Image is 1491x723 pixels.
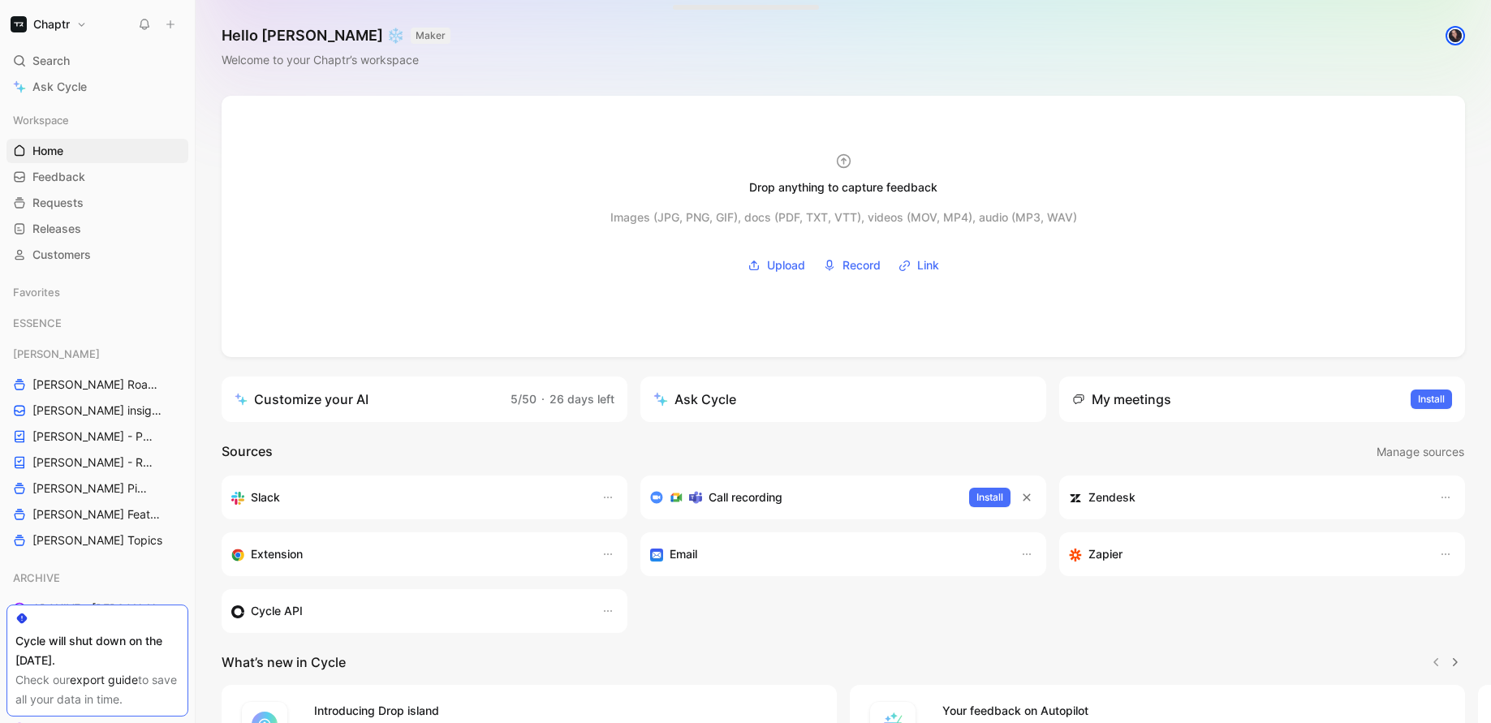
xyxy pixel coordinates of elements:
a: [PERSON_NAME] Topics [6,528,188,553]
button: Ask Cycle [640,377,1046,422]
a: [PERSON_NAME] insights [6,398,188,423]
div: Welcome to your Chaptr’s workspace [222,50,450,70]
div: ESSENCE [6,311,188,340]
div: Sync customers & send feedback from custom sources. Get inspired by our favorite use case [231,601,585,621]
div: Favorites [6,280,188,304]
a: Releases [6,217,188,241]
button: Record [817,253,886,278]
span: Favorites [13,284,60,300]
span: [PERSON_NAME] Features [32,506,166,523]
div: Workspace [6,108,188,132]
a: [PERSON_NAME] Features [6,502,188,527]
div: Drop anything to capture feedback [749,178,937,197]
span: Releases [32,221,81,237]
a: [PERSON_NAME] - REFINEMENTS [6,450,188,475]
h3: Zapier [1088,544,1123,564]
div: ESSENCE [6,311,188,335]
span: [PERSON_NAME] Pipeline [32,480,151,497]
span: [PERSON_NAME] Topics [32,532,162,549]
div: Sync your customers, send feedback and get updates in Slack [231,488,585,507]
h3: Slack [251,488,280,507]
span: Upload [767,256,805,275]
a: Customers [6,243,188,267]
div: Capture feedback from anywhere on the web [231,544,585,564]
div: Images (JPG, PNG, GIF), docs (PDF, TXT, VTT), videos (MOV, MP4), audio (MP3, WAV) [610,208,1077,227]
div: ARCHIVEARCHIVE - [PERSON_NAME] PipelineARCHIVE - Noa Pipeline [6,566,188,647]
span: 5/50 [511,392,537,406]
div: Forward emails to your feedback inbox [650,544,1004,564]
div: Ask Cycle [653,389,736,409]
a: Requests [6,191,188,215]
a: Customize your AI5/50·26 days left [222,377,627,422]
span: ARCHIVE [13,570,60,586]
h3: Cycle API [251,601,303,621]
div: Search [6,49,188,73]
span: Workspace [13,112,69,128]
span: Search [32,51,70,71]
img: Chaptr [11,16,27,32]
button: Manage sources [1376,441,1465,463]
div: [PERSON_NAME][PERSON_NAME] Roadmap - open items[PERSON_NAME] insights[PERSON_NAME] - PLANNINGS[PE... [6,342,188,553]
div: Check our to save all your data in time. [15,670,179,709]
h3: Call recording [709,488,782,507]
h3: Zendesk [1088,488,1135,507]
span: Install [1418,391,1445,407]
a: Ask Cycle [6,75,188,99]
span: [PERSON_NAME] [13,346,100,362]
div: My meetings [1072,389,1171,409]
button: Install [969,488,1011,507]
div: Sync customers and create docs [1069,488,1423,507]
span: Ask Cycle [32,77,87,97]
a: [PERSON_NAME] Roadmap - open items [6,372,188,397]
button: Link [893,253,945,278]
span: Requests [32,195,84,211]
span: Record [842,256,881,275]
span: Install [976,489,1003,506]
a: Feedback [6,165,188,189]
div: [PERSON_NAME] [6,342,188,366]
h4: Introducing Drop island [314,701,817,721]
button: ChaptrChaptr [6,13,91,36]
h2: Sources [222,441,273,463]
a: [PERSON_NAME] - PLANNINGS [6,424,188,449]
button: MAKER [411,28,450,44]
button: Install [1411,389,1452,409]
a: Home [6,139,188,163]
span: [PERSON_NAME] - PLANNINGS [32,428,156,445]
span: Feedback [32,169,85,185]
span: 26 days left [549,392,614,406]
a: ARCHIVE - [PERSON_NAME] Pipeline [6,596,188,621]
h2: What’s new in Cycle [222,652,346,672]
h3: Email [670,544,697,564]
button: Upload [742,253,811,278]
div: ARCHIVE [6,566,188,590]
h1: Chaptr [33,17,70,32]
span: Customers [32,247,91,263]
span: ESSENCE [13,315,62,331]
span: · [541,392,545,406]
div: Capture feedback from thousands of sources with Zapier (survey results, recordings, sheets, etc). [1069,544,1423,564]
span: [PERSON_NAME] - REFINEMENTS [32,454,157,471]
div: Customize your AI [235,389,368,409]
img: avatar [1447,28,1463,44]
span: [PERSON_NAME] insights [32,402,166,419]
span: Home [32,143,63,159]
a: [PERSON_NAME] Pipeline [6,476,188,501]
h1: Hello [PERSON_NAME] ❄️ [222,26,450,45]
a: export guide [70,673,138,686]
div: Record & transcribe meetings from Zoom, Meet & Teams. [650,488,956,507]
span: [PERSON_NAME] Roadmap - open items [32,377,161,393]
span: Manage sources [1377,442,1464,462]
h4: Your feedback on Autopilot [942,701,1446,721]
h3: Extension [251,544,303,564]
span: ARCHIVE - [PERSON_NAME] Pipeline [32,600,170,617]
div: Cycle will shut down on the [DATE]. [15,631,179,670]
span: Link [917,256,939,275]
